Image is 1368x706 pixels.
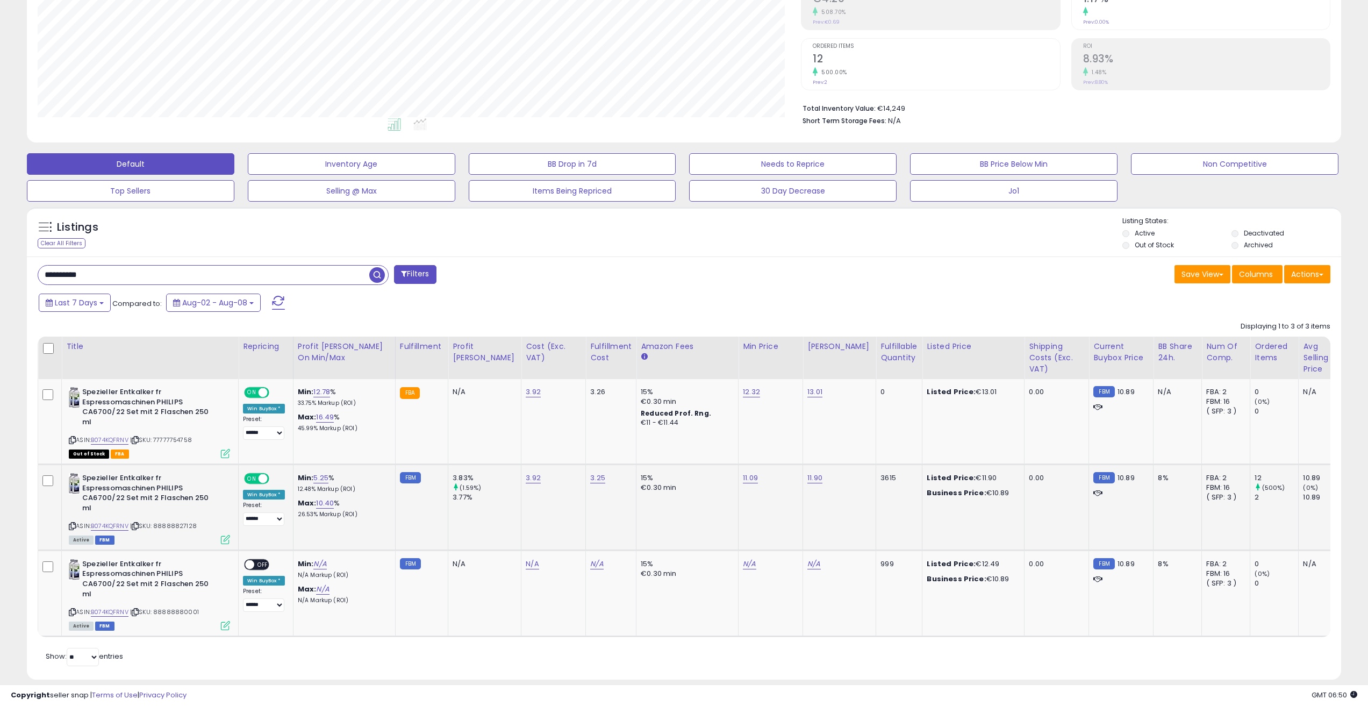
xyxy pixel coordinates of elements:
div: % [298,498,387,518]
div: 0 [880,387,914,397]
span: N/A [888,116,901,126]
button: Inventory Age [248,153,455,175]
div: FBM: 16 [1206,397,1242,407]
div: N/A [453,559,513,569]
a: 12.78 [313,387,330,397]
div: 15% [641,559,730,569]
span: | SKU: 77777754758 [130,436,192,444]
p: N/A Markup (ROI) [298,597,387,604]
b: Min: [298,387,314,397]
div: FBA: 2 [1206,559,1242,569]
div: N/A [1158,387,1193,397]
a: N/A [807,559,820,569]
div: Num of Comp. [1206,341,1245,363]
div: seller snap | | [11,690,187,701]
div: ASIN: [69,387,230,457]
span: ON [245,474,259,483]
div: 0 [1255,559,1298,569]
button: Top Sellers [27,180,234,202]
div: Fulfillment Cost [590,341,632,363]
div: Listed Price [927,341,1020,352]
a: 11.90 [807,473,822,483]
small: 500.00% [818,68,847,76]
div: N/A [1303,559,1338,569]
span: 10.89 [1118,559,1135,569]
div: Win BuyBox * [243,576,285,586]
div: Profit [PERSON_NAME] [453,341,517,363]
h5: Listings [57,220,98,235]
button: Selling @ Max [248,180,455,202]
div: ( SFP: 3 ) [1206,493,1242,502]
div: Cost (Exc. VAT) [526,341,581,363]
button: Filters [394,265,436,284]
button: Last 7 Days [39,294,111,312]
div: Fulfillment [400,341,443,352]
div: Profit [PERSON_NAME] on Min/Max [298,341,391,363]
button: BB Drop in 7d [469,153,676,175]
a: N/A [743,559,756,569]
a: B074KQFRNV [91,608,128,617]
div: 3.77% [453,493,521,502]
div: Win BuyBox * [243,404,285,413]
div: % [298,473,387,493]
div: Preset: [243,502,285,526]
button: 30 Day Decrease [689,180,897,202]
div: Min Price [743,341,798,352]
b: Min: [298,559,314,569]
div: €11 - €11.44 [641,418,730,427]
b: Total Inventory Value: [803,104,876,113]
span: 10.89 [1118,387,1135,397]
a: Terms of Use [92,690,138,700]
div: % [298,387,387,407]
div: 0.00 [1029,559,1080,569]
small: Prev: 8.80% [1083,79,1108,85]
div: Fulfillable Quantity [880,341,918,363]
h2: 12 [813,53,1059,67]
a: 12.32 [743,387,760,397]
div: 2 [1255,493,1298,502]
div: Amazon Fees [641,341,734,352]
button: Needs to Reprice [689,153,897,175]
small: Prev: 2 [813,79,827,85]
div: 10.89 [1303,493,1346,502]
a: 10.40 [316,498,334,509]
a: 3.92 [526,387,541,397]
div: €12.49 [927,559,1016,569]
small: 508.70% [818,8,846,16]
b: Listed Price: [927,473,976,483]
small: Amazon Fees. [641,352,647,362]
b: Max: [298,498,317,508]
span: OFF [268,388,285,397]
div: FBA: 2 [1206,473,1242,483]
div: FBM: 16 [1206,483,1242,493]
p: 45.99% Markup (ROI) [298,425,387,432]
label: Out of Stock [1135,240,1174,249]
span: ON [245,388,259,397]
p: N/A Markup (ROI) [298,572,387,579]
div: 8% [1158,559,1193,569]
div: Avg Selling Price [1303,341,1342,375]
b: Spezieller Entkalker fr Espressomaschinen PHILIPS CA6700/22 Set mit 2 Flaschen 250 ml [82,559,213,602]
span: FBM [95,536,114,545]
div: €0.30 min [641,483,730,493]
div: 3.26 [590,387,628,397]
b: Listed Price: [927,387,976,397]
div: €0.30 min [641,569,730,579]
div: Title [66,341,234,352]
div: 0 [1255,407,1298,416]
button: Non Competitive [1131,153,1338,175]
span: All listings that are currently out of stock and unavailable for purchase on Amazon [69,450,109,459]
div: 15% [641,387,730,397]
div: ( SFP: 3 ) [1206,407,1242,416]
small: (0%) [1255,569,1270,578]
b: Max: [298,412,317,422]
div: [PERSON_NAME] [807,341,871,352]
div: 8% [1158,473,1193,483]
span: ROI [1083,44,1330,49]
div: 0 [1255,387,1298,397]
div: N/A [453,387,513,397]
button: Aug-02 - Aug-08 [166,294,261,312]
div: €13.01 [927,387,1016,397]
div: 12 [1255,473,1298,483]
label: Deactivated [1244,229,1284,238]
